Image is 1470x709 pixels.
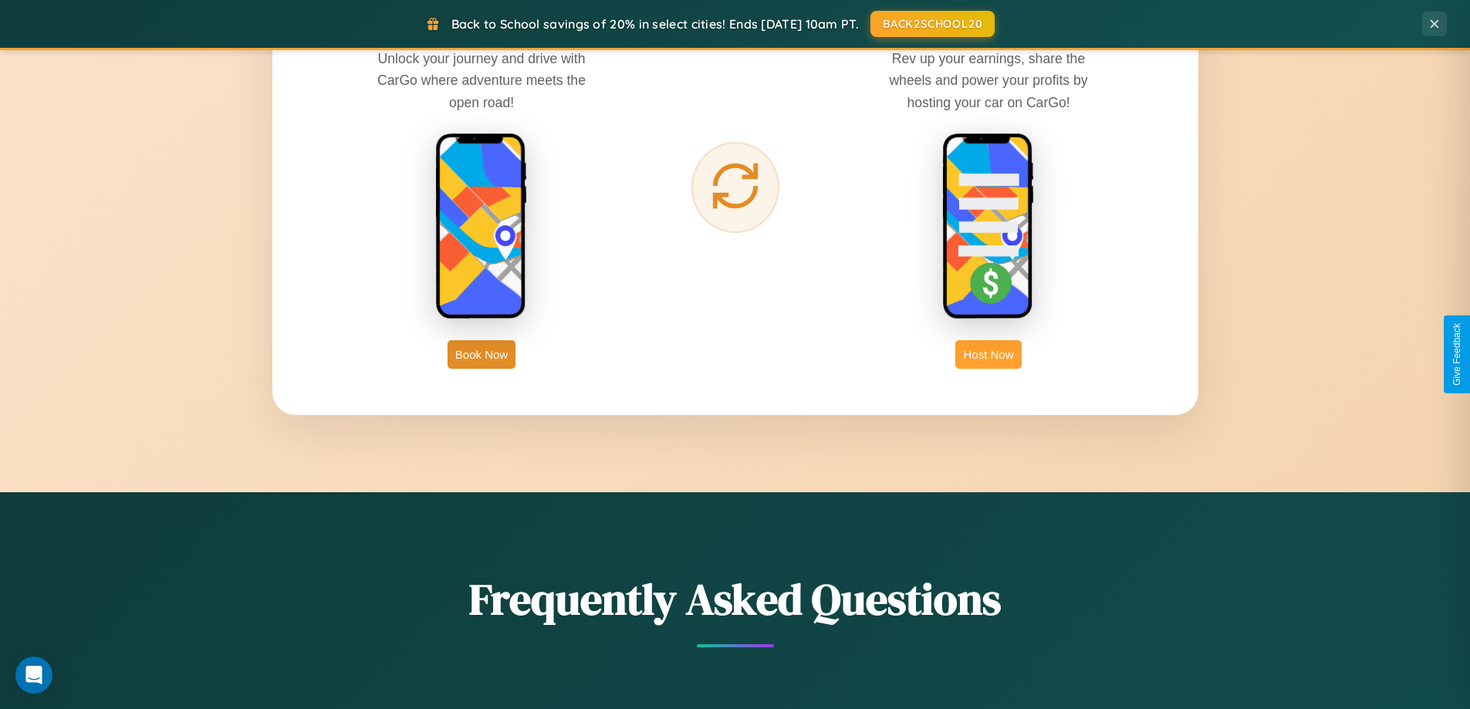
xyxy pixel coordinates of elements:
[435,133,528,321] img: rent phone
[451,16,859,32] span: Back to School savings of 20% in select cities! Ends [DATE] 10am PT.
[870,11,995,37] button: BACK2SCHOOL20
[955,340,1021,369] button: Host Now
[366,48,597,113] p: Unlock your journey and drive with CarGo where adventure meets the open road!
[448,340,515,369] button: Book Now
[942,133,1035,321] img: host phone
[272,569,1198,629] h2: Frequently Asked Questions
[1451,323,1462,386] div: Give Feedback
[873,48,1104,113] p: Rev up your earnings, share the wheels and power your profits by hosting your car on CarGo!
[15,657,52,694] div: Open Intercom Messenger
